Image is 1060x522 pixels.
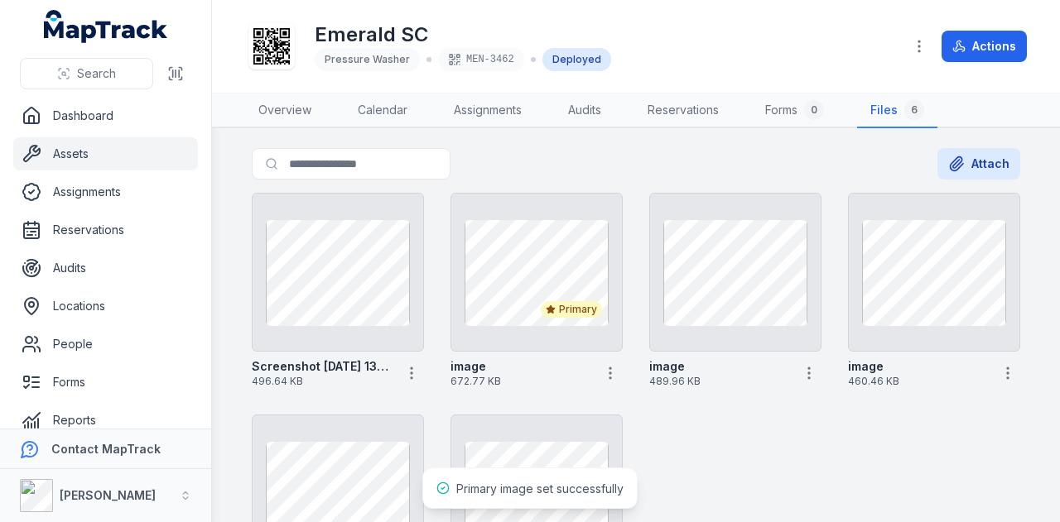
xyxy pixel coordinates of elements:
button: Actions [942,31,1027,62]
div: Deployed [542,48,611,71]
a: MapTrack [44,10,168,43]
a: Calendar [344,93,421,128]
a: Assets [13,137,198,170]
div: MEN-3462 [438,48,524,71]
a: Locations [13,290,198,323]
a: Reservations [13,213,198,247]
a: Assignments [13,175,198,208]
span: Search [77,65,116,82]
button: Search [20,58,153,89]
a: Assignments [441,93,535,128]
a: Overview [245,93,325,128]
button: Attach [937,148,1020,180]
div: 6 [904,100,924,120]
div: Primary [541,301,602,318]
span: 460.46 KB [848,375,989,388]
a: Forms0 [752,93,837,128]
strong: image [450,358,486,375]
span: Pressure Washer [325,53,410,65]
a: Reports [13,404,198,437]
span: 672.77 KB [450,375,591,388]
span: Primary image set successfully [456,481,624,496]
a: Reservations [634,93,732,128]
div: 0 [804,100,824,120]
a: People [13,328,198,361]
a: Audits [555,93,614,128]
a: Files6 [857,93,937,128]
a: Dashboard [13,99,198,132]
span: 489.96 KB [649,375,790,388]
strong: image [649,358,685,375]
strong: Screenshot [DATE] 131230 [252,358,393,375]
strong: image [848,358,884,375]
a: Forms [13,366,198,399]
a: Audits [13,251,198,285]
strong: [PERSON_NAME] [60,488,156,502]
h1: Emerald SC [315,22,611,48]
strong: Contact MapTrack [51,442,161,456]
span: 496.64 KB [252,375,393,388]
